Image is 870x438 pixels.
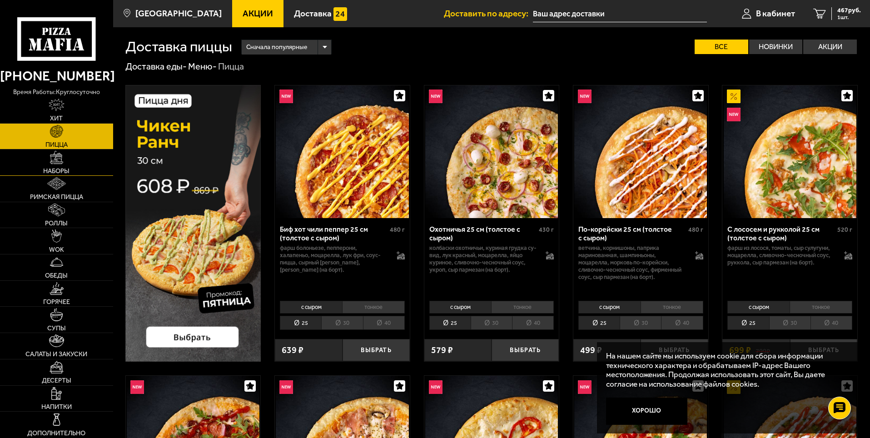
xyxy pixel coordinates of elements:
div: По-корейски 25 см (толстое с сыром) [578,225,686,242]
h1: Доставка пиццы [125,40,232,54]
li: 40 [363,316,405,330]
img: 15daf4d41897b9f0e9f617042186c801.svg [333,7,347,21]
span: В кабинет [756,9,795,18]
span: Дополнительно [27,430,85,436]
img: Новинка [279,90,293,103]
li: 40 [512,316,554,330]
span: 467 руб. [837,7,861,14]
li: 25 [429,316,471,330]
li: 30 [471,316,512,330]
div: С лососем и рукколой 25 см (толстое с сыром) [727,225,835,242]
li: 25 [280,316,321,330]
label: Все [695,40,748,54]
li: 40 [810,316,852,330]
span: Горячее [43,299,70,305]
span: Пицца [45,141,68,148]
div: Биф хот чили пеппер 25 см (толстое с сыром) [280,225,388,242]
span: WOK [49,246,64,253]
img: С лососем и рукколой 25 см (толстое с сыром) [724,85,856,218]
img: Акционный [727,90,741,103]
a: Доставка еды- [125,61,187,72]
span: Супы [47,325,66,331]
button: Выбрать [790,339,857,361]
span: Доставить по адресу: [444,9,533,18]
p: На нашем сайте мы используем cookie для сбора информации технического характера и обрабатываем IP... [606,351,844,389]
li: 30 [321,316,363,330]
li: с сыром [727,301,790,314]
span: Доставка [294,9,332,18]
li: тонкое [790,301,852,314]
label: Акции [803,40,857,54]
a: НовинкаОхотничья 25 см (толстое с сыром) [424,85,559,218]
input: Ваш адрес доставки [533,5,707,22]
p: фарш из лосося, томаты, сыр сулугуни, моцарелла, сливочно-чесночный соус, руккола, сыр пармезан (... [727,244,835,266]
p: ветчина, корнишоны, паприка маринованная, шампиньоны, моцарелла, морковь по-корейски, сливочно-че... [578,244,686,281]
p: колбаски охотничьи, куриная грудка су-вид, лук красный, моцарелла, яйцо куриное, сливочно-чесночн... [429,244,537,274]
img: Новинка [279,380,293,394]
li: 30 [620,316,661,330]
img: Новинка [578,90,592,103]
span: 480 г [688,226,703,234]
span: Напитки [41,403,72,410]
span: Роллы [45,220,68,226]
a: НовинкаПо-корейски 25 см (толстое с сыром) [573,85,708,218]
div: Пицца [218,61,244,73]
a: НовинкаБиф хот чили пеппер 25 см (толстое с сыром) [275,85,410,218]
button: Выбрать [492,339,559,361]
span: Хит [50,115,63,121]
li: 25 [727,316,769,330]
li: 40 [661,316,703,330]
img: Новинка [429,90,442,103]
span: 639 ₽ [282,346,303,355]
img: Новинка [578,380,592,394]
span: Десерты [42,377,71,383]
img: Новинка [429,380,442,394]
li: с сыром [429,301,492,314]
span: Акции [243,9,273,18]
span: 430 г [539,226,554,234]
span: Салаты и закуски [25,351,87,357]
button: Хорошо [606,398,688,425]
label: Новинки [749,40,803,54]
p: фарш болоньезе, пепперони, халапеньо, моцарелла, лук фри, соус-пицца, сырный [PERSON_NAME], [PERS... [280,244,388,274]
span: 480 г [390,226,405,234]
li: с сыром [280,301,342,314]
span: Наборы [43,168,70,174]
img: Новинка [727,108,741,121]
li: тонкое [641,301,703,314]
button: Выбрать [641,339,708,361]
span: 1 шт. [837,15,861,20]
span: 499 ₽ [580,346,602,355]
button: Выбрать [343,339,410,361]
span: [GEOGRAPHIC_DATA] [135,9,222,18]
img: По-корейски 25 см (толстое с сыром) [574,85,707,218]
div: Охотничья 25 см (толстое с сыром) [429,225,537,242]
span: улица Фёдора Котанова, 3к2 [533,5,707,22]
img: Биф хот чили пеппер 25 см (толстое с сыром) [276,85,408,218]
li: 30 [769,316,810,330]
span: Обеды [45,272,68,279]
li: 25 [578,316,620,330]
li: тонкое [491,301,554,314]
img: Охотничья 25 см (толстое с сыром) [425,85,558,218]
img: Новинка [130,380,144,394]
li: тонкое [342,301,405,314]
a: Меню- [188,61,217,72]
a: АкционныйНовинкаС лососем и рукколой 25 см (толстое с сыром) [722,85,857,218]
span: Римская пицца [30,194,83,200]
span: 579 ₽ [431,346,453,355]
span: Сначала популярные [246,39,307,56]
span: 520 г [837,226,852,234]
li: с сыром [578,301,641,314]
